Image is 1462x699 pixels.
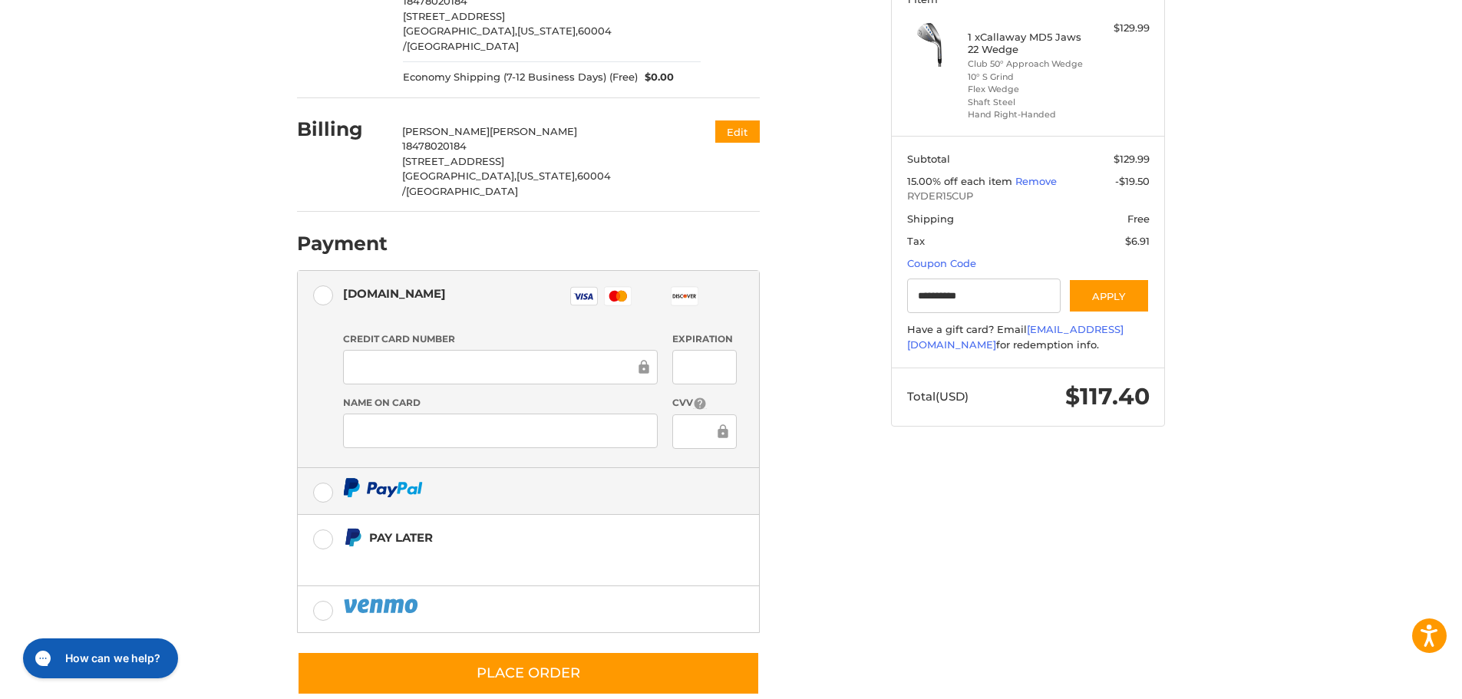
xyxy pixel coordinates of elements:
label: Credit Card Number [343,332,658,346]
span: Subtotal [907,153,950,165]
span: 15.00% off each item [907,175,1015,187]
a: Remove [1015,175,1057,187]
span: [US_STATE], [516,170,577,182]
button: Edit [715,120,760,143]
span: 60004 / [402,170,611,197]
span: [GEOGRAPHIC_DATA] [406,185,518,197]
span: Economy Shipping (7-12 Business Days) (Free) [403,70,638,85]
span: Free [1127,213,1150,225]
img: PayPal icon [343,478,423,497]
li: Flex Wedge [968,83,1085,96]
span: RYDER15CUP [907,189,1150,204]
a: [EMAIL_ADDRESS][DOMAIN_NAME] [907,323,1124,351]
iframe: PayPal Message 1 [343,553,664,567]
span: [GEOGRAPHIC_DATA], [403,25,517,37]
span: [STREET_ADDRESS] [403,10,505,22]
span: $129.99 [1114,153,1150,165]
img: PayPal icon [343,596,421,615]
input: Gift Certificate or Coupon Code [907,279,1061,313]
span: [STREET_ADDRESS] [402,155,504,167]
div: Have a gift card? Email for redemption info. [907,322,1150,352]
li: Club 50° Approach Wedge 10° S Grind [968,58,1085,83]
span: $6.91 [1125,235,1150,247]
span: [PERSON_NAME] [490,125,577,137]
button: Place Order [297,651,760,695]
h4: 1 x Callaway MD5 Jaws 22 Wedge [968,31,1085,56]
button: Apply [1068,279,1150,313]
span: Shipping [907,213,954,225]
div: Pay Later [369,525,663,550]
span: [GEOGRAPHIC_DATA], [402,170,516,182]
span: [US_STATE], [517,25,578,37]
span: Total (USD) [907,389,969,404]
span: $117.40 [1065,382,1150,410]
span: 60004 / [403,25,612,52]
li: Shaft Steel [968,96,1085,109]
span: $0.00 [638,70,675,85]
label: CVV [672,396,736,410]
img: Pay Later icon [343,528,362,547]
span: -$19.50 [1115,175,1150,187]
div: [DOMAIN_NAME] [343,281,446,306]
iframe: Gorgias live chat messenger [15,633,183,684]
a: Coupon Code [907,257,976,269]
div: $129.99 [1089,21,1150,36]
span: [GEOGRAPHIC_DATA] [407,40,519,52]
label: Expiration [672,332,736,346]
h2: Payment [297,232,388,256]
span: 18478020184 [402,140,467,152]
h2: Billing [297,117,387,141]
label: Name on Card [343,396,658,410]
li: Hand Right-Handed [968,108,1085,121]
span: [PERSON_NAME] [402,125,490,137]
span: Tax [907,235,925,247]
